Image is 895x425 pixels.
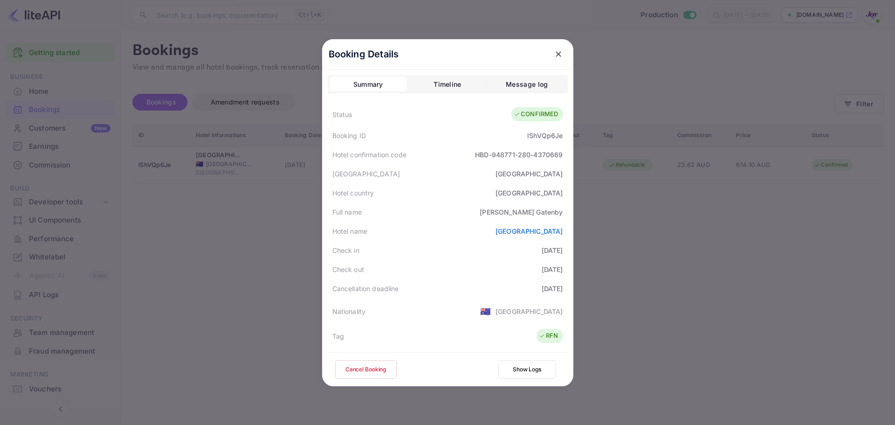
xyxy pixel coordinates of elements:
[329,47,399,61] p: Booking Details
[332,110,352,119] div: Status
[542,284,563,293] div: [DATE]
[550,46,567,63] button: close
[332,226,368,236] div: Hotel name
[480,207,563,217] div: [PERSON_NAME] Gatenby
[332,207,362,217] div: Full name
[496,307,563,316] div: [GEOGRAPHIC_DATA]
[330,77,407,92] button: Summary
[332,284,399,293] div: Cancellation deadline
[496,188,563,198] div: [GEOGRAPHIC_DATA]
[514,110,558,119] div: CONFIRMED
[332,245,359,255] div: Check in
[527,131,563,140] div: lShVQp6Je
[332,188,374,198] div: Hotel country
[506,79,548,90] div: Message log
[539,331,558,341] div: RFN
[498,360,556,379] button: Show Logs
[332,169,400,179] div: [GEOGRAPHIC_DATA]
[480,303,491,320] span: United States
[332,307,366,316] div: Nationality
[496,169,563,179] div: [GEOGRAPHIC_DATA]
[488,77,565,92] button: Message log
[434,79,461,90] div: Timeline
[496,227,563,235] a: [GEOGRAPHIC_DATA]
[475,150,563,160] div: HBD-948771-280-4370669
[542,265,563,274] div: [DATE]
[353,79,383,90] div: Summary
[409,77,486,92] button: Timeline
[332,150,406,160] div: Hotel confirmation code
[335,360,397,379] button: Cancel Booking
[332,265,364,274] div: Check out
[542,245,563,255] div: [DATE]
[332,131,366,140] div: Booking ID
[332,331,344,341] div: Tag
